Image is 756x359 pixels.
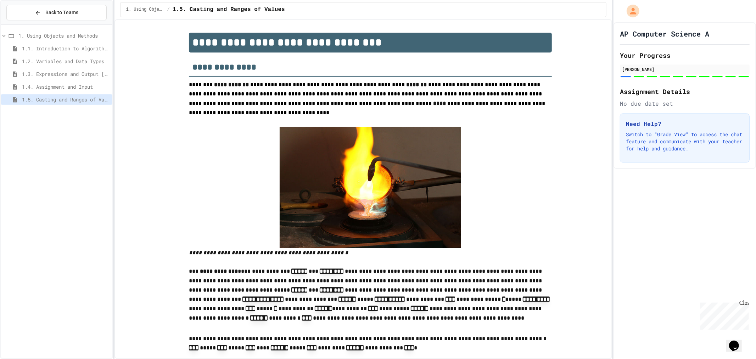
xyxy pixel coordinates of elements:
span: 1.3. Expressions and Output [New] [22,70,110,78]
h3: Need Help? [626,120,744,128]
span: Back to Teams [45,9,78,16]
h1: AP Computer Science A [620,29,709,39]
h2: Your Progress [620,50,750,60]
span: 1.2. Variables and Data Types [22,57,110,65]
iframe: chat widget [697,300,749,330]
span: 1. Using Objects and Methods [18,32,110,39]
h2: Assignment Details [620,87,750,96]
div: [PERSON_NAME] [622,66,747,72]
span: / [167,7,170,12]
span: 1.1. Introduction to Algorithms, Programming, and Compilers [22,45,110,52]
span: 1.5. Casting and Ranges of Values [173,5,285,14]
div: No due date set [620,99,750,108]
span: 1.4. Assignment and Input [22,83,110,90]
div: My Account [619,3,641,19]
span: 1. Using Objects and Methods [126,7,164,12]
p: Switch to "Grade View" to access the chat feature and communicate with your teacher for help and ... [626,131,744,152]
span: 1.5. Casting and Ranges of Values [22,96,110,103]
button: Back to Teams [6,5,107,20]
iframe: chat widget [726,331,749,352]
div: Chat with us now!Close [3,3,49,45]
